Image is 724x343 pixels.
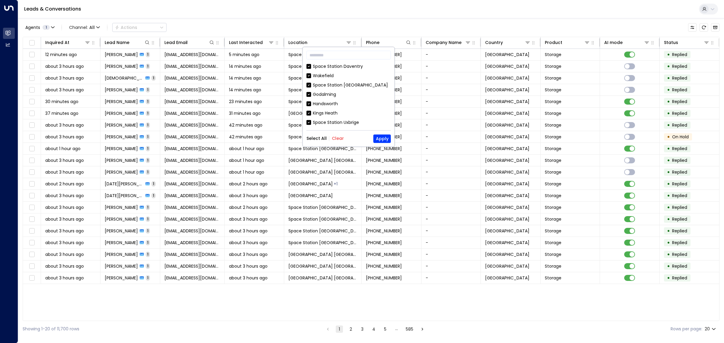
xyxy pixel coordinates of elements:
[105,251,138,257] span: Medge Leonard
[146,87,150,92] span: 1
[146,158,150,163] span: 1
[366,146,402,152] span: +447362787319
[672,63,687,69] span: Replied
[28,110,36,117] span: Toggle select row
[366,39,379,46] div: Phone
[667,96,670,107] div: •
[366,251,402,257] span: +447023024518
[164,87,220,93] span: bajuhidoja@gmail.com
[146,122,150,127] span: 1
[667,155,670,165] div: •
[672,193,687,199] span: Replied
[672,134,689,140] span: On Hold
[146,99,150,104] span: 1
[672,181,687,187] span: Replied
[288,75,357,81] span: Space Station Garretts Green
[485,87,529,93] span: United Kingdom
[288,63,357,69] span: Space Station Garretts Green
[112,23,167,32] div: Button group with a nested menu
[667,143,670,154] div: •
[164,216,220,222] span: qahoweresy@gmail.com
[146,52,150,57] span: 1
[28,133,36,141] span: Toggle select row
[28,251,36,258] span: Toggle select row
[28,168,36,176] span: Toggle select row
[485,228,529,234] span: United Kingdom
[366,39,411,46] div: Phone
[229,157,264,163] span: about 1 hour ago
[373,134,391,143] button: Apply
[105,134,138,140] span: Leila Brady
[23,23,57,32] button: Agents1
[485,39,503,46] div: Country
[288,122,357,128] span: Space Station Banbury
[306,73,391,79] div: Wakefield
[105,99,138,105] span: Paul Cauch
[313,82,388,88] div: Space Station [GEOGRAPHIC_DATA]
[667,49,670,60] div: •
[347,326,354,333] button: Go to page 2
[545,216,561,222] span: Storage
[672,240,687,246] span: Replied
[288,146,357,152] span: Space Station Brentford
[545,228,561,234] span: Storage
[545,52,561,58] span: Storage
[45,63,84,69] span: about 3 hours ago
[421,272,481,284] td: -
[164,75,220,81] span: qezohile@gmail.com
[421,143,481,154] td: -
[105,39,150,46] div: Lead Name
[366,157,402,163] span: +447312866828
[421,72,481,84] td: -
[366,169,402,175] span: +447257445825
[667,190,670,201] div: •
[164,204,220,210] span: citujokyfo@gmail.com
[288,263,357,269] span: Space Station Castle Bromwich
[45,99,78,105] span: 30 minutes ago
[105,75,143,81] span: Christen Hutchinson
[672,52,687,58] span: Replied
[45,146,81,152] span: about 1 hour ago
[164,193,220,199] span: luciamartins.131367@gmail.com
[421,49,481,60] td: -
[164,146,220,152] span: bill2006may@gmail.com
[229,228,268,234] span: about 3 hours ago
[45,251,84,257] span: about 3 hours ago
[146,228,150,233] span: 1
[146,134,150,139] span: 1
[105,39,129,46] div: Lead Name
[306,82,391,88] div: Space Station [GEOGRAPHIC_DATA]
[28,63,36,70] span: Toggle select row
[28,192,36,200] span: Toggle select row
[28,263,36,270] span: Toggle select row
[164,99,220,105] span: phcauch@yahoo.com
[67,23,102,32] span: Channel:
[112,23,167,32] button: Actions
[421,237,481,248] td: -
[485,263,529,269] span: United Kingdom
[164,228,220,234] span: gyqosi@gmail.com
[288,157,357,163] span: Space Station Kilburn
[485,134,529,140] span: United Kingdom
[336,326,343,333] button: page 1
[28,86,36,94] span: Toggle select row
[711,23,719,32] button: Archived Leads
[667,214,670,224] div: •
[229,251,268,257] span: about 3 hours ago
[667,120,670,130] div: •
[229,193,268,199] span: about 3 hours ago
[485,146,529,152] span: United Kingdom
[45,181,84,187] span: about 2 hours ago
[366,228,402,234] span: +447646013262
[667,61,670,71] div: •
[45,228,84,234] span: about 3 hours ago
[45,52,77,58] span: 12 minutes ago
[229,181,268,187] span: about 2 hours ago
[545,251,561,257] span: Storage
[671,326,702,332] label: Rows per page:
[45,157,84,163] span: about 3 hours ago
[229,216,268,222] span: about 3 hours ago
[545,39,562,46] div: Product
[667,85,670,95] div: •
[229,39,263,46] div: Last Interacted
